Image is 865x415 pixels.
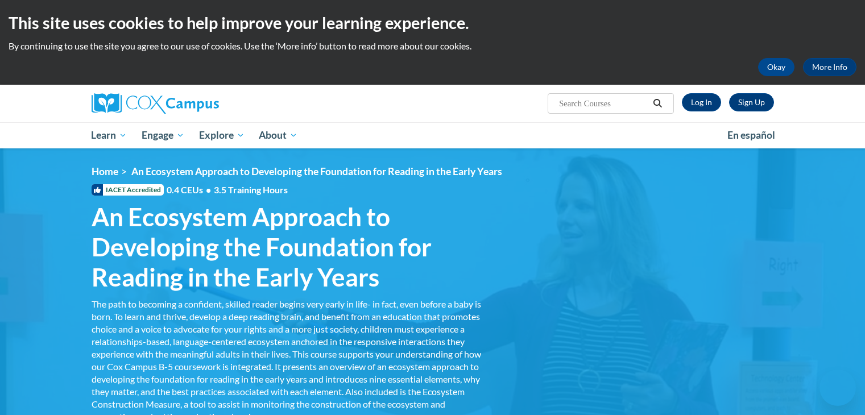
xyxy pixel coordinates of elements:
iframe: Button to launch messaging window [820,370,856,406]
span: En español [727,129,775,141]
span: 0.4 CEUs [167,184,288,196]
span: An Ecosystem Approach to Developing the Foundation for Reading in the Early Years [131,165,502,177]
span: Explore [199,128,245,142]
img: Cox Campus [92,93,219,114]
p: By continuing to use the site you agree to our use of cookies. Use the ‘More info’ button to read... [9,40,856,52]
a: Learn [84,122,135,148]
a: Cox Campus [92,93,308,114]
a: Explore [192,122,252,148]
input: Search Courses [558,97,649,110]
span: IACET Accredited [92,184,164,196]
a: About [251,122,305,148]
span: • [206,184,211,195]
a: Home [92,165,118,177]
span: About [259,128,297,142]
button: Search [649,97,666,110]
span: An Ecosystem Approach to Developing the Foundation for Reading in the Early Years [92,202,484,292]
button: Okay [758,58,794,76]
a: Register [729,93,774,111]
span: Engage [142,128,184,142]
a: En español [720,123,783,147]
span: Learn [91,128,127,142]
a: Engage [134,122,192,148]
a: More Info [803,58,856,76]
span: 3.5 Training Hours [214,184,288,195]
div: Main menu [75,122,791,148]
a: Log In [682,93,721,111]
h2: This site uses cookies to help improve your learning experience. [9,11,856,34]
